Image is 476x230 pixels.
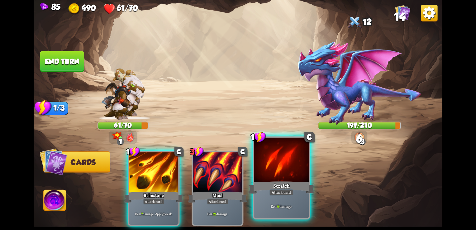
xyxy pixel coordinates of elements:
img: Gold.png [69,3,80,15]
span: 490 [82,3,96,12]
div: 6 [356,132,362,145]
div: 1/3 [43,102,68,115]
div: Attack card [143,199,164,204]
img: Stamina_Icon.png [35,99,52,116]
div: 1 [251,131,266,143]
div: 3 [359,138,366,146]
div: 1 [117,138,124,146]
div: C [174,147,184,156]
b: 21 [213,212,216,217]
img: Cards_Icon.png [40,148,67,175]
div: 12 [318,14,401,31]
div: Attack card [207,199,228,204]
div: Brimstone [124,190,183,204]
img: DragonFury.png [126,132,134,142]
img: Bonus_Damage_Icon.png [112,132,122,141]
b: 6 [277,204,279,209]
div: Health [104,3,138,15]
img: Clock.png [355,132,364,142]
span: Cards [71,158,95,166]
div: Attack card [269,189,293,196]
span: 14 [394,11,405,23]
div: Scratch [249,180,315,195]
div: 3 [190,146,204,157]
div: C [304,132,315,142]
span: 61/70 [117,3,138,12]
button: End turn [40,51,84,72]
b: 7 [141,212,143,217]
div: C [238,147,248,156]
img: Chronos.png [297,41,422,126]
div: 61/70 [98,122,148,129]
img: Ability_Icon.png [44,190,66,213]
img: Cards_Icon.png [395,5,410,20]
button: Cards [43,151,110,173]
div: Gold [69,3,96,15]
p: Deal damage. [255,204,307,209]
div: 197/210 [318,122,400,129]
p: Deal damage. [194,212,241,217]
img: Gem.png [40,3,48,11]
img: Barbarian_Dragon.png [101,68,145,120]
div: 1 [126,146,140,157]
p: Deal damage. Apply weak. [130,212,177,217]
b: 1 [163,212,164,217]
img: Heart.png [104,3,115,15]
img: Options_Button.png [421,5,437,21]
div: View all the cards in your deck [395,5,410,22]
div: Gems [40,2,61,12]
div: Maul [188,190,247,204]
